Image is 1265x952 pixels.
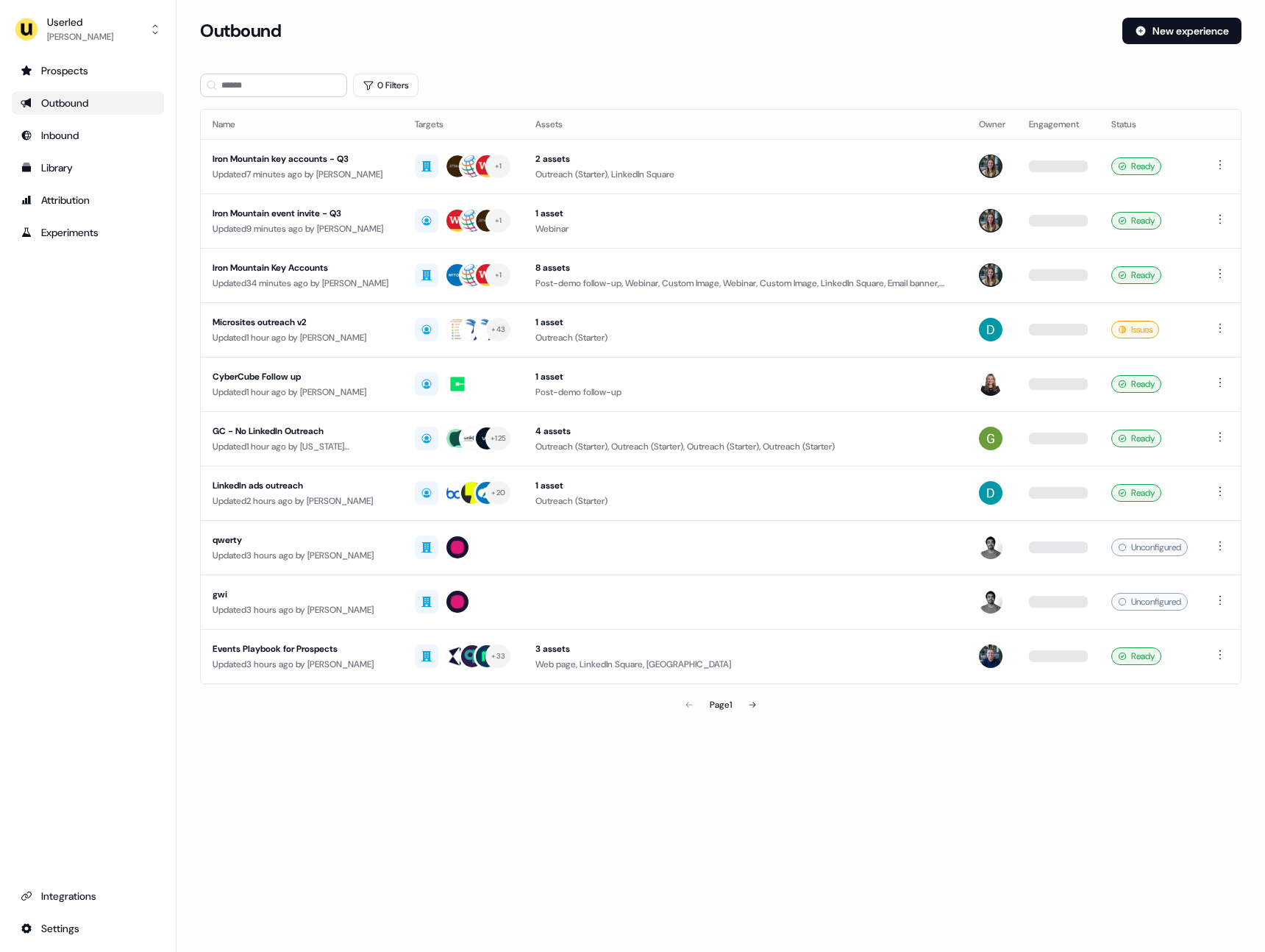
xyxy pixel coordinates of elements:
[1111,484,1161,502] div: Ready
[353,74,418,97] button: 0 Filters
[213,603,391,617] div: Updated 3 hours ago by [PERSON_NAME]
[979,318,1002,341] img: David
[213,260,391,275] div: Iron Mountain Key Accounts
[213,548,391,563] div: Updated 3 hours ago by [PERSON_NAME]
[1111,157,1161,175] div: Ready
[213,315,391,330] div: Microsites outreach v2
[1111,647,1161,665] div: Ready
[21,128,155,143] div: Inbound
[979,536,1002,559] img: Maz
[1111,266,1161,284] div: Ready
[979,154,1002,178] img: Charlotte
[12,12,164,47] button: Userled[PERSON_NAME]
[21,193,155,207] div: Attribution
[47,15,113,29] div: Userled
[979,644,1002,668] img: James
[979,427,1002,450] img: Georgia
[979,590,1002,614] img: Maz
[1111,593,1188,611] div: Unconfigured
[213,167,391,182] div: Updated 7 minutes ago by [PERSON_NAME]
[1111,375,1161,393] div: Ready
[21,96,155,110] div: Outbound
[12,221,164,244] a: Go to experiments
[979,372,1002,396] img: Geneviève
[1122,18,1241,44] button: New experience
[213,642,391,656] div: Events Playbook for Prospects
[535,385,955,399] div: Post-demo follow-up
[535,642,955,656] div: 3 assets
[213,206,391,221] div: Iron Mountain event invite - Q3
[1111,321,1159,338] div: Issues
[535,657,955,672] div: Web page, LinkedIn Square, [GEOGRAPHIC_DATA]
[213,494,391,508] div: Updated 2 hours ago by [PERSON_NAME]
[403,110,524,139] th: Targets
[213,221,391,236] div: Updated 9 minutes ago by [PERSON_NAME]
[213,533,391,547] div: qwerty
[1111,212,1161,230] div: Ready
[535,369,955,384] div: 1 asset
[213,276,391,291] div: Updated 34 minutes ago by [PERSON_NAME]
[21,160,155,175] div: Library
[213,424,391,438] div: GC - No LinkedIn Outreach
[535,330,955,345] div: Outreach (Starter)
[12,124,164,147] a: Go to Inbound
[1111,430,1161,447] div: Ready
[21,63,155,78] div: Prospects
[979,263,1002,287] img: Charlotte
[47,29,113,44] div: [PERSON_NAME]
[12,884,164,908] a: Go to integrations
[491,650,505,663] div: + 33
[213,369,391,384] div: CyberCube Follow up
[535,152,955,166] div: 2 assets
[213,478,391,493] div: LinkedIn ads outreach
[535,424,955,438] div: 4 assets
[21,921,155,936] div: Settings
[21,889,155,903] div: Integrations
[535,260,955,275] div: 8 assets
[967,110,1017,139] th: Owner
[491,323,505,336] div: + 43
[213,152,391,166] div: Iron Mountain key accounts - Q3
[535,494,955,508] div: Outreach (Starter)
[213,439,391,454] div: Updated 1 hour ago by [US_STATE][PERSON_NAME]
[491,432,506,445] div: + 125
[21,225,155,240] div: Experiments
[1100,110,1200,139] th: Status
[710,697,732,712] div: Page 1
[979,481,1002,505] img: David
[495,214,502,227] div: + 1
[213,587,391,602] div: gwi
[495,269,502,282] div: + 1
[200,20,281,42] h3: Outbound
[535,439,955,454] div: Outreach (Starter), Outreach (Starter), Outreach (Starter), Outreach (Starter)
[979,209,1002,232] img: Charlotte
[535,276,955,291] div: Post-demo follow-up, Webinar, Custom Image, Webinar, Custom Image, LinkedIn Square, Email banner,...
[1017,110,1100,139] th: Engagement
[524,110,967,139] th: Assets
[12,156,164,180] a: Go to templates
[12,917,164,940] a: Go to integrations
[213,385,391,399] div: Updated 1 hour ago by [PERSON_NAME]
[213,657,391,672] div: Updated 3 hours ago by [PERSON_NAME]
[495,160,502,173] div: + 1
[491,486,505,500] div: + 20
[535,167,955,182] div: Outreach (Starter), LinkedIn Square
[535,206,955,221] div: 1 asset
[12,59,164,82] a: Go to prospects
[535,315,955,330] div: 1 asset
[213,330,391,345] div: Updated 1 hour ago by [PERSON_NAME]
[1111,539,1188,556] div: Unconfigured
[12,188,164,212] a: Go to attribution
[535,221,955,236] div: Webinar
[201,110,403,139] th: Name
[535,478,955,493] div: 1 asset
[12,91,164,115] a: Go to outbound experience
